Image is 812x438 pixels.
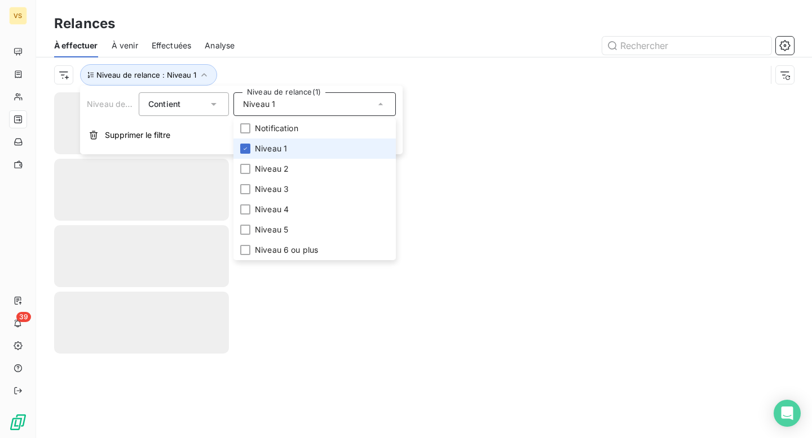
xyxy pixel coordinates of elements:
span: Effectuées [152,40,192,51]
img: Logo LeanPay [9,413,27,431]
span: Niveau de relance : Niveau 1 [96,70,196,79]
h3: Relances [54,14,115,34]
span: À venir [112,40,138,51]
span: Contient [148,99,180,109]
span: Analyse [205,40,235,51]
input: Rechercher [602,37,771,55]
span: Niveau 3 [255,184,289,195]
span: Supprimer le filtre [105,129,170,141]
span: Niveau de relance [87,99,156,109]
button: Niveau de relance : Niveau 1 [80,64,217,86]
button: Supprimer le filtre [80,123,403,148]
span: 39 [16,312,31,322]
div: VS [9,7,27,25]
span: Niveau 4 [255,204,289,215]
div: Open Intercom Messenger [774,400,801,427]
span: Niveau 5 [255,224,288,235]
span: Niveau 1 [255,143,287,154]
span: À effectuer [54,40,98,51]
span: Niveau 6 ou plus [255,244,318,256]
span: Notification [255,123,298,134]
span: Niveau 1 [243,99,275,110]
span: Niveau 2 [255,163,289,175]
